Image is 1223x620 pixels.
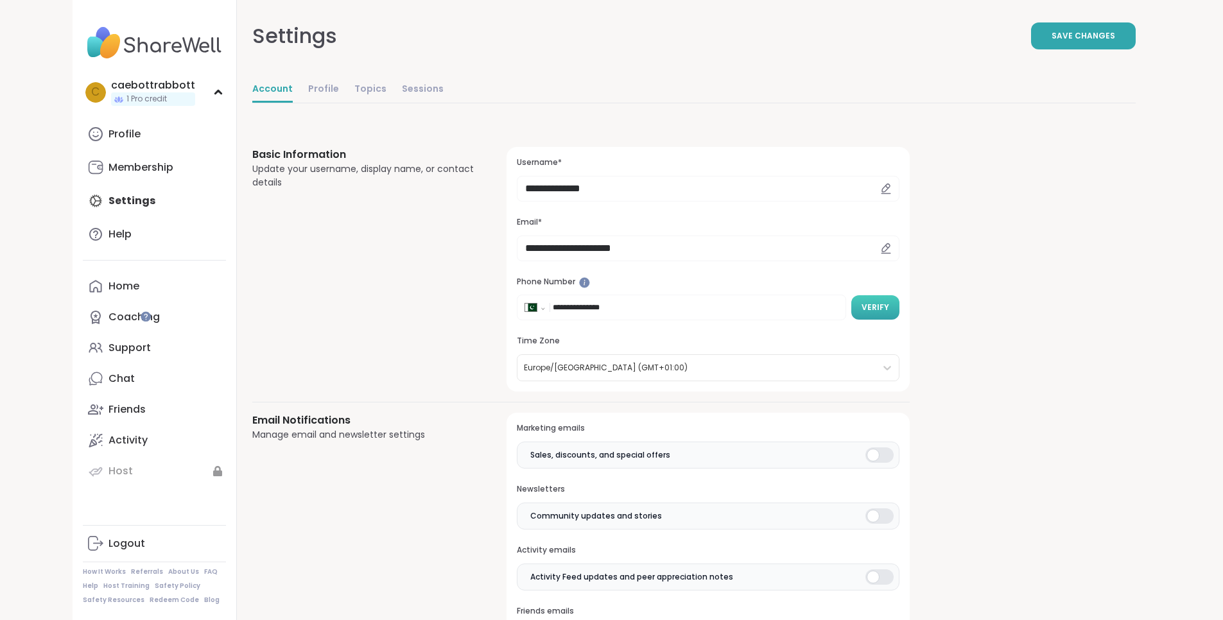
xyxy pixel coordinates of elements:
[83,332,226,363] a: Support
[91,84,100,101] span: c
[252,77,293,103] a: Account
[103,581,150,590] a: Host Training
[108,310,160,324] div: Coaching
[517,606,899,617] h3: Friends emails
[83,363,226,394] a: Chat
[517,217,899,228] h3: Email*
[83,596,144,605] a: Safety Resources
[517,157,899,168] h3: Username*
[530,449,670,461] span: Sales, discounts, and special offers
[517,336,899,347] h3: Time Zone
[204,567,218,576] a: FAQ
[517,484,899,495] h3: Newsletters
[204,596,220,605] a: Blog
[1031,22,1136,49] button: Save Changes
[402,77,444,103] a: Sessions
[862,302,889,313] span: Verify
[517,277,899,288] h3: Phone Number
[252,428,476,442] div: Manage email and newsletter settings
[354,77,386,103] a: Topics
[83,456,226,487] a: Host
[83,219,226,250] a: Help
[108,227,132,241] div: Help
[83,528,226,559] a: Logout
[108,402,146,417] div: Friends
[108,537,145,551] div: Logout
[579,277,590,288] iframe: Spotlight
[141,311,151,322] iframe: Spotlight
[83,425,226,456] a: Activity
[83,119,226,150] a: Profile
[150,596,199,605] a: Redeem Code
[108,127,141,141] div: Profile
[83,21,226,65] img: ShareWell Nav Logo
[83,271,226,302] a: Home
[83,394,226,425] a: Friends
[108,160,173,175] div: Membership
[108,433,148,447] div: Activity
[252,147,476,162] h3: Basic Information
[131,567,163,576] a: Referrals
[252,21,337,51] div: Settings
[252,162,476,189] div: Update your username, display name, or contact details
[308,77,339,103] a: Profile
[83,567,126,576] a: How It Works
[517,423,899,434] h3: Marketing emails
[108,464,133,478] div: Host
[108,279,139,293] div: Home
[252,413,476,428] h3: Email Notifications
[1052,30,1115,42] span: Save Changes
[83,581,98,590] a: Help
[168,567,199,576] a: About Us
[851,295,899,320] button: Verify
[108,341,151,355] div: Support
[517,545,899,556] h3: Activity emails
[108,372,135,386] div: Chat
[155,581,200,590] a: Safety Policy
[126,94,167,105] span: 1 Pro credit
[111,78,195,92] div: caebottrabbott
[530,571,733,583] span: Activity Feed updates and peer appreciation notes
[530,510,662,522] span: Community updates and stories
[83,302,226,332] a: Coaching
[83,152,226,183] a: Membership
